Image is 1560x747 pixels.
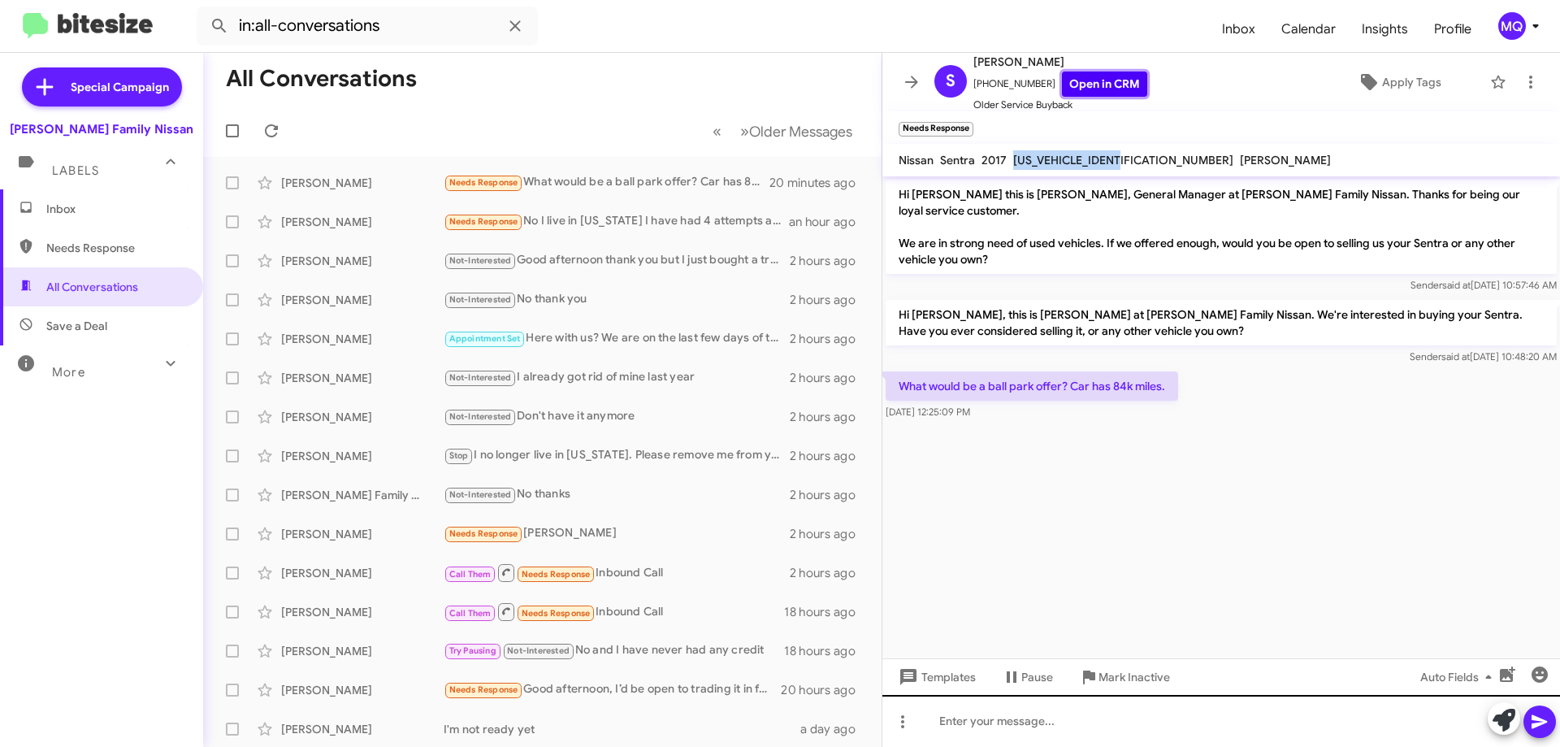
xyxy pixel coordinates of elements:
div: [PERSON_NAME] [281,604,444,620]
div: [PERSON_NAME] Family Nissan [10,121,193,137]
span: S [946,68,955,94]
span: Inbox [46,201,184,217]
div: [PERSON_NAME] [281,526,444,542]
button: Templates [882,662,989,692]
div: Here with us? We are on the last few days of the month. What can I do to earn your business? [444,329,790,348]
span: Older Messages [749,123,852,141]
small: Needs Response [899,122,973,137]
div: No thank you [444,290,790,309]
div: No thanks [444,485,790,504]
span: Templates [895,662,976,692]
span: Not-Interested [449,255,512,266]
span: [PHONE_NUMBER] [973,72,1147,97]
span: Needs Response [46,240,184,256]
span: Sender [DATE] 10:57:46 AM [1410,279,1557,291]
span: Calendar [1268,6,1349,53]
div: I already got rid of mine last year [444,368,790,387]
div: No I live in [US_STATE] I have had 4 attempts all said they will update and it hasn't happened yet [444,212,789,231]
button: Apply Tags [1315,67,1482,97]
span: Needs Response [449,528,518,539]
p: Hi [PERSON_NAME] this is [PERSON_NAME], General Manager at [PERSON_NAME] Family Nissan. Thanks fo... [886,180,1557,274]
span: Not-Interested [449,294,512,305]
span: Mark Inactive [1098,662,1170,692]
div: 2 hours ago [790,487,869,503]
div: Inbound Call [444,602,784,622]
div: I no longer live in [US_STATE]. Please remove me from your contact list. [444,446,790,465]
span: » [740,121,749,141]
span: All Conversations [46,279,138,295]
div: 2 hours ago [790,292,869,308]
span: Call Them [449,608,492,619]
div: Don't have it anymore [444,407,790,426]
span: [PERSON_NAME] [1240,153,1331,167]
span: Try Pausing [449,645,496,656]
span: said at [1442,279,1471,291]
span: « [713,121,721,141]
h1: All Conversations [226,66,417,92]
span: Older Service Buyback [973,97,1147,113]
button: Auto Fields [1407,662,1511,692]
div: MQ [1498,12,1526,40]
div: [PERSON_NAME] [281,643,444,659]
a: Inbox [1209,6,1268,53]
div: a day ago [800,721,869,737]
div: [PERSON_NAME] [281,565,444,581]
button: Mark Inactive [1066,662,1183,692]
div: Good afternoon thank you but I just bought a truck [444,251,790,270]
span: Auto Fields [1420,662,1498,692]
div: Inbound Call [444,562,790,583]
p: What would be a ball park offer? Car has 84k miles. [886,371,1178,401]
div: [PERSON_NAME] [281,253,444,269]
button: MQ [1484,12,1542,40]
div: [PERSON_NAME] [281,721,444,737]
span: Sentra [940,153,975,167]
a: Profile [1421,6,1484,53]
span: Needs Response [449,684,518,695]
div: I'm not ready yet [444,721,800,737]
span: Sender [DATE] 10:48:20 AM [1410,350,1557,363]
div: [PERSON_NAME] [281,175,444,191]
div: [PERSON_NAME] [281,331,444,347]
span: Stop [449,450,469,461]
div: 2 hours ago [790,370,869,386]
div: 2 hours ago [790,448,869,464]
span: Special Campaign [71,79,169,95]
a: Special Campaign [22,67,182,106]
div: [PERSON_NAME] [281,409,444,425]
div: [PERSON_NAME] Family Trust [281,487,444,503]
span: 2017 [981,153,1007,167]
div: an hour ago [789,214,869,230]
button: Next [730,115,862,148]
div: [PERSON_NAME] [281,292,444,308]
div: No and I have never had any credit [444,641,784,660]
span: More [52,365,85,380]
span: Not-Interested [449,411,512,422]
span: Not-Interested [507,645,570,656]
span: Needs Response [522,569,591,580]
button: Pause [989,662,1066,692]
div: 2 hours ago [790,331,869,347]
div: What would be a ball park offer? Car has 84k miles. [444,173,771,192]
span: Needs Response [449,177,518,188]
span: Save a Deal [46,318,107,334]
div: 20 hours ago [781,682,869,698]
a: Insights [1349,6,1421,53]
span: [DATE] 12:25:09 PM [886,406,970,418]
nav: Page navigation example [704,115,862,148]
div: [PERSON_NAME] [281,682,444,698]
a: Open in CRM [1062,72,1147,97]
span: Appointment Set [449,333,521,344]
div: [PERSON_NAME] [444,524,790,543]
p: Hi [PERSON_NAME], this is [PERSON_NAME] at [PERSON_NAME] Family Nissan. We're interested in buyin... [886,300,1557,345]
span: Not-Interested [449,489,512,500]
div: [PERSON_NAME] [281,448,444,464]
div: 2 hours ago [790,526,869,542]
div: 20 minutes ago [771,175,869,191]
div: 18 hours ago [784,604,869,620]
span: [US_VEHICLE_IDENTIFICATION_NUMBER] [1013,153,1233,167]
span: Call Them [449,569,492,580]
span: Needs Response [522,608,591,619]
